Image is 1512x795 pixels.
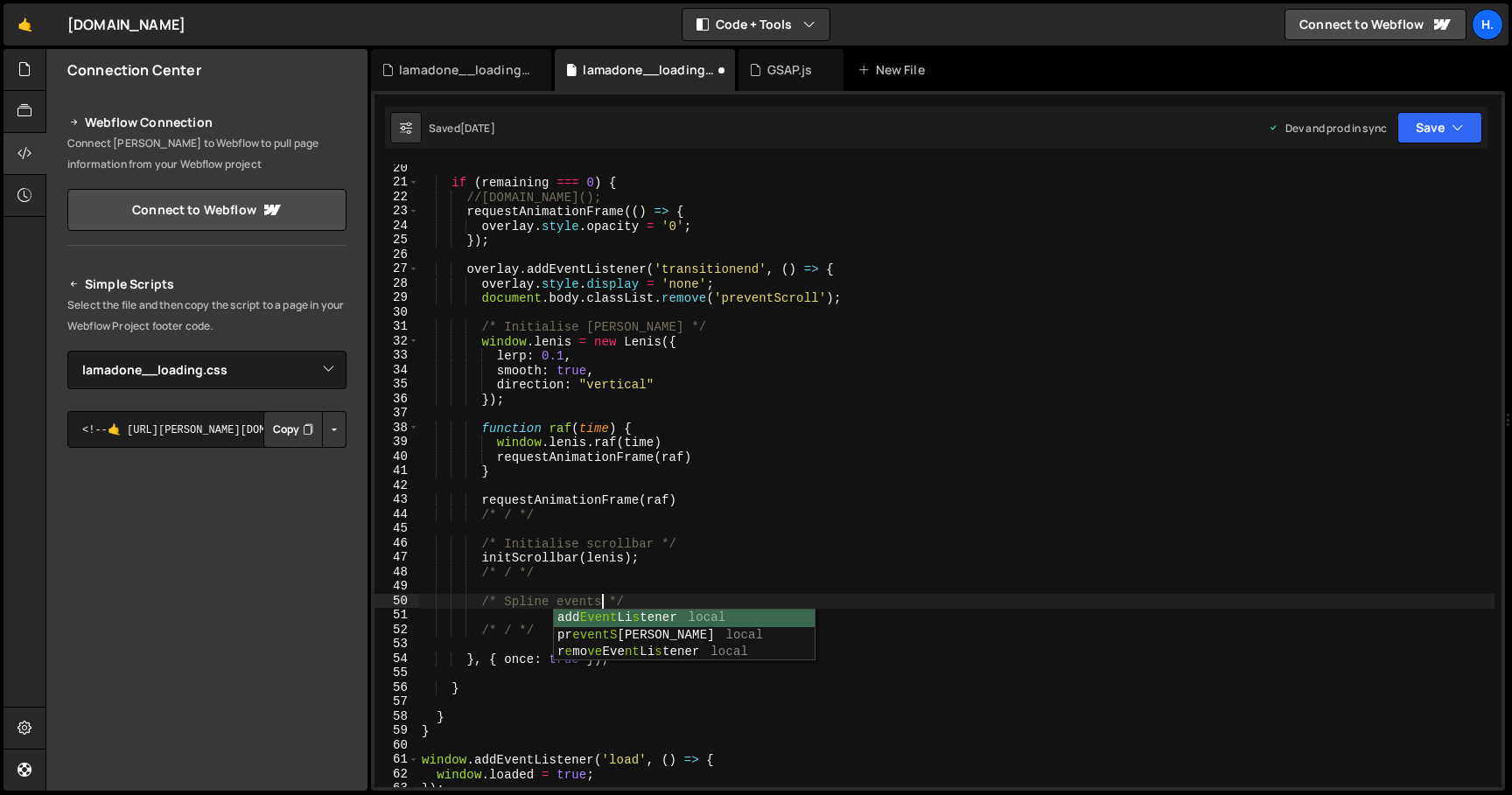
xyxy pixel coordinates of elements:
div: 32 [374,334,419,349]
iframe: YouTube video player [67,477,348,634]
div: 21 [374,175,419,190]
div: 26 [374,248,419,262]
div: 25 [374,233,419,248]
div: 51 [374,608,419,623]
div: 39 [374,435,419,450]
div: lamadone__loading.css [399,61,530,79]
div: 42 [374,478,419,493]
button: Copy [263,411,323,448]
div: 47 [374,550,419,565]
div: 41 [374,464,419,478]
div: 55 [374,666,419,680]
div: 36 [374,392,419,407]
h2: Simple Scripts [67,274,346,295]
div: 37 [374,406,419,421]
div: 48 [374,565,419,580]
div: 56 [374,680,419,695]
div: 44 [374,507,419,522]
div: 46 [374,536,419,551]
div: 45 [374,521,419,536]
div: 33 [374,348,419,363]
div: 61 [374,752,419,767]
div: 35 [374,377,419,392]
div: 49 [374,579,419,594]
div: New File [857,61,931,79]
div: [DOMAIN_NAME] [67,14,185,35]
div: 60 [374,738,419,753]
p: Select the file and then copy the script to a page in your Webflow Project footer code. [67,295,346,337]
h2: Webflow Connection [67,112,346,133]
div: 43 [374,492,419,507]
div: 40 [374,450,419,464]
div: 57 [374,694,419,709]
div: 29 [374,290,419,305]
div: lamadone__loading.js [583,61,714,79]
div: 62 [374,767,419,782]
div: 28 [374,276,419,291]
div: 24 [374,219,419,234]
div: 34 [374,363,419,378]
a: Connect to Webflow [67,189,346,231]
a: 🤙 [3,3,46,45]
div: 54 [374,652,419,666]
div: GSAP.js [767,61,813,79]
div: [DATE] [460,121,495,136]
div: 23 [374,204,419,219]
div: Dev and prod in sync [1268,121,1387,136]
div: 30 [374,305,419,320]
div: 31 [374,319,419,334]
div: Saved [429,121,495,136]
div: Button group with nested dropdown [263,411,346,448]
div: 38 [374,421,419,436]
div: 22 [374,190,419,205]
p: Connect [PERSON_NAME] to Webflow to pull page information from your Webflow project [67,133,346,175]
div: 53 [374,637,419,652]
div: 20 [374,161,419,176]
div: 27 [374,262,419,276]
div: 59 [374,723,419,738]
div: 52 [374,623,419,638]
button: Code + Tools [682,9,829,40]
div: 58 [374,709,419,724]
button: Save [1397,112,1482,143]
h2: Connection Center [67,60,201,80]
a: h. [1472,9,1503,40]
div: 50 [374,594,419,609]
textarea: <!--🤙 [URL][PERSON_NAME][DOMAIN_NAME]> <script>document.addEventListener("DOMContentLoaded", func... [67,411,346,448]
a: Connect to Webflow [1284,9,1466,40]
